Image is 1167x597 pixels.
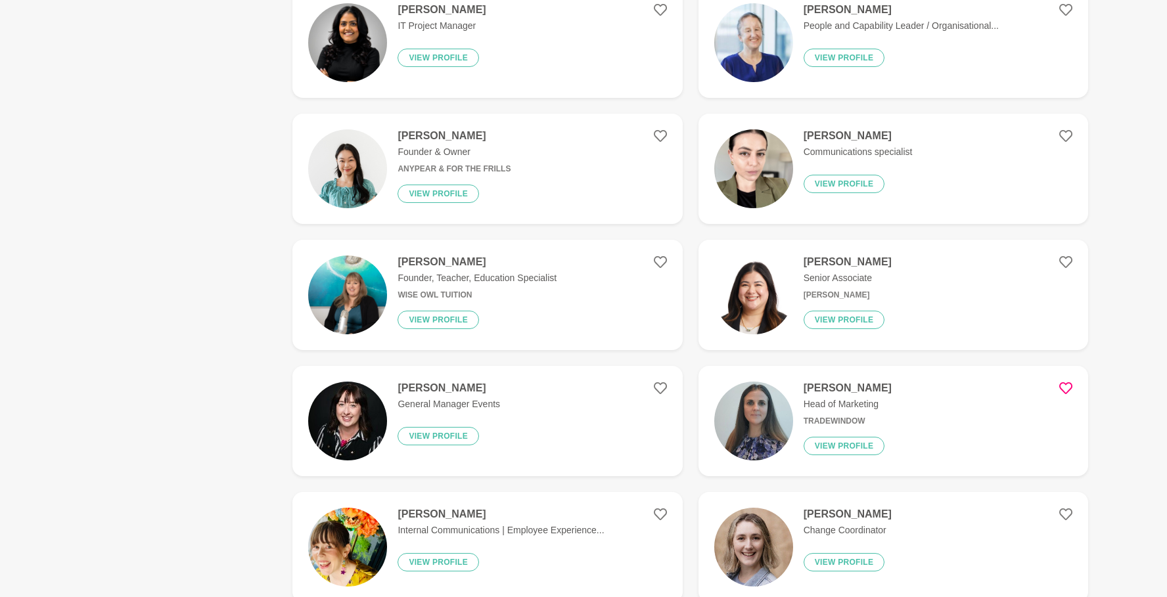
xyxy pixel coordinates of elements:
[804,3,999,16] h4: [PERSON_NAME]
[804,129,913,143] h4: [PERSON_NAME]
[398,185,479,203] button: View profile
[292,240,682,350] a: [PERSON_NAME]Founder, Teacher, Education SpecialistWise Owl TuitionView profile
[804,523,892,537] p: Change Coordinator
[804,553,885,571] button: View profile
[804,311,885,329] button: View profile
[308,508,387,586] img: 4d496dd89415e9768c19873ca2437b06002b989d-1285x1817.jpg
[398,164,511,174] h6: Anypear & For The Frills
[804,416,892,426] h6: TradeWindow
[804,49,885,67] button: View profile
[398,129,511,143] h4: [PERSON_NAME]
[804,175,885,193] button: View profile
[308,129,387,208] img: cd6701a6e23a289710e5cd97f2d30aa7cefffd58-2965x2965.jpg
[804,145,913,159] p: Communications specialist
[398,49,479,67] button: View profile
[398,427,479,445] button: View profile
[804,19,999,33] p: People and Capability Leader / Organisational...
[308,255,387,334] img: a530bc8d2a2e0627e4f81662508317a5eb6ed64f-4000x6000.jpg
[398,382,500,395] h4: [PERSON_NAME]
[308,382,387,460] img: 21837c0d11a1f80e466b67059185837be14aa2a2-200x200.jpg
[398,311,479,329] button: View profile
[698,366,1088,476] a: [PERSON_NAME]Head of MarketingTradeWindowView profile
[308,3,387,82] img: 01aee5e50c87abfaa70c3c448cb39ff495e02bc9-1024x1024.jpg
[804,397,892,411] p: Head of Marketing
[398,397,500,411] p: General Manager Events
[398,19,486,33] p: IT Project Manager
[714,382,793,460] img: c724776dc99761a00405e7ba7396f8f6c669588d-432x432.jpg
[714,255,793,334] img: 2065c977deca5582564cba554cbb32bb2825ac78-591x591.jpg
[714,508,793,586] img: 7ca197b7280667f3ade55fbc12832dd1d200de21-430x430.jpg
[804,508,892,521] h4: [PERSON_NAME]
[698,240,1088,350] a: [PERSON_NAME]Senior Associate[PERSON_NAME]View profile
[398,145,511,159] p: Founder & Owner
[804,271,892,285] p: Senior Associate
[398,271,557,285] p: Founder, Teacher, Education Specialist
[804,290,892,300] h6: [PERSON_NAME]
[714,129,793,208] img: f57684807768b7db383628406bc917f00ebb0196-2316x3088.jpg
[398,255,557,269] h4: [PERSON_NAME]
[804,382,892,395] h4: [PERSON_NAME]
[398,290,557,300] h6: Wise Owl Tuition
[714,3,793,82] img: 6c7e47c16492af589fd1d5b58525654ea3920635-256x256.jpg
[292,366,682,476] a: [PERSON_NAME]General Manager EventsView profile
[292,114,682,224] a: [PERSON_NAME]Founder & OwnerAnypear & For The FrillsView profile
[398,553,479,571] button: View profile
[804,255,892,269] h4: [PERSON_NAME]
[698,114,1088,224] a: [PERSON_NAME]Communications specialistView profile
[398,523,604,537] p: Internal Communications | Employee Experience...
[398,508,604,521] h4: [PERSON_NAME]
[398,3,486,16] h4: [PERSON_NAME]
[804,437,885,455] button: View profile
